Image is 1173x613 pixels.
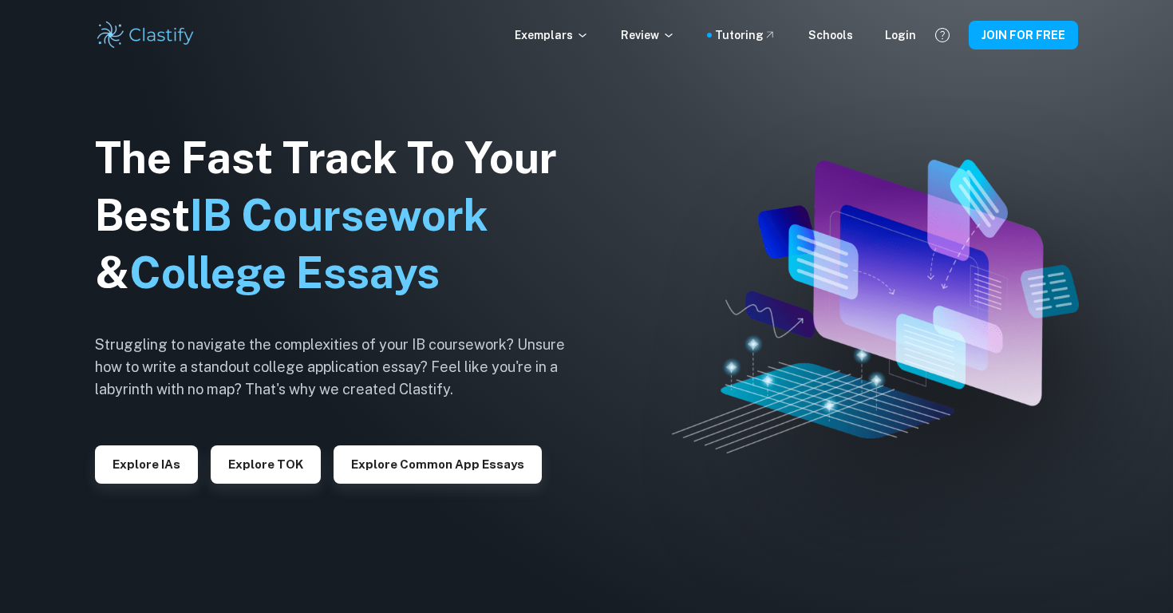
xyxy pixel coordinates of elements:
[621,26,675,44] p: Review
[969,21,1078,49] button: JOIN FOR FREE
[129,247,440,298] span: College Essays
[190,190,488,240] span: IB Coursework
[211,456,321,471] a: Explore TOK
[929,22,956,49] button: Help and Feedback
[715,26,776,44] a: Tutoring
[95,129,590,302] h1: The Fast Track To Your Best &
[885,26,916,44] a: Login
[95,334,590,401] h6: Struggling to navigate the complexities of your IB coursework? Unsure how to write a standout col...
[211,445,321,484] button: Explore TOK
[95,19,196,51] img: Clastify logo
[95,456,198,471] a: Explore IAs
[672,160,1079,454] img: Clastify hero
[95,445,198,484] button: Explore IAs
[808,26,853,44] a: Schools
[334,456,542,471] a: Explore Common App essays
[334,445,542,484] button: Explore Common App essays
[515,26,589,44] p: Exemplars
